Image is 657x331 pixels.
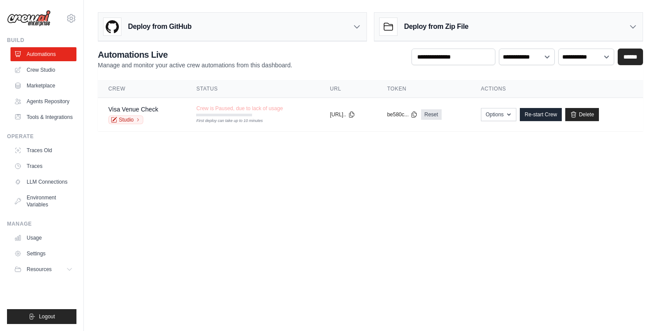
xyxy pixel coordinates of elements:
div: Build [7,37,76,44]
a: Traces [10,159,76,173]
a: Usage [10,231,76,245]
a: Crew Studio [10,63,76,77]
a: Agents Repository [10,94,76,108]
iframe: Chat Widget [613,289,657,331]
span: Crew is Paused, due to lack of usage [196,105,283,112]
a: Visa Venue Check [108,106,158,113]
span: Resources [27,266,52,273]
button: be580c... [387,111,417,118]
button: Logout [7,309,76,324]
th: Actions [470,80,643,98]
a: Studio [108,115,143,124]
a: Automations [10,47,76,61]
h3: Deploy from Zip File [404,21,468,32]
a: Reset [421,109,442,120]
a: Marketplace [10,79,76,93]
span: Logout [39,313,55,320]
div: First deploy can take up to 10 minutes [196,118,252,124]
img: Logo [7,10,51,27]
th: Crew [98,80,186,98]
a: LLM Connections [10,175,76,189]
a: Tools & Integrations [10,110,76,124]
h2: Automations Live [98,49,292,61]
button: Options [481,108,516,121]
div: Manage [7,220,76,227]
img: GitHub Logo [104,18,121,35]
a: Traces Old [10,143,76,157]
a: Environment Variables [10,191,76,212]
a: Settings [10,247,76,261]
button: Resources [10,262,76,276]
th: URL [319,80,377,98]
th: Token [377,80,470,98]
a: Re-start Crew [520,108,562,121]
th: Status [186,80,319,98]
h3: Deploy from GitHub [128,21,191,32]
div: Operate [7,133,76,140]
p: Manage and monitor your active crew automations from this dashboard. [98,61,292,70]
a: Delete [565,108,599,121]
